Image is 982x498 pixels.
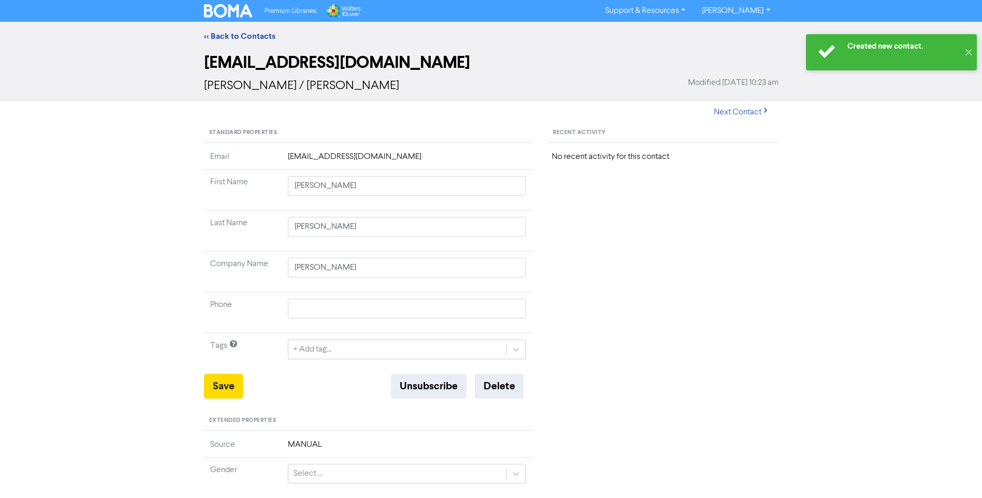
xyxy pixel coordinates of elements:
[282,438,533,458] td: MANUAL
[694,3,778,19] a: [PERSON_NAME]
[552,151,774,163] div: No recent activity for this contact
[204,4,253,18] img: BOMA Logo
[391,374,466,399] button: Unsubscribe
[204,292,282,333] td: Phone
[294,467,323,480] div: Select ...
[204,211,282,252] td: Last Name
[326,4,361,18] img: Wolters Kluwer
[204,31,275,41] a: << Back to Contacts
[282,151,533,170] td: [EMAIL_ADDRESS][DOMAIN_NAME]
[705,101,779,123] button: Next Contact
[847,41,959,52] div: Created new contact.
[204,252,282,292] td: Company Name
[688,77,779,89] span: Modified [DATE] 10:23 am
[204,53,779,72] h2: [EMAIL_ADDRESS][DOMAIN_NAME]
[204,80,399,92] span: [PERSON_NAME] / [PERSON_NAME]
[475,374,524,399] button: Delete
[204,457,282,498] td: Gender
[597,3,694,19] a: Support & Resources
[204,170,282,211] td: First Name
[204,374,243,399] button: Save
[204,411,533,431] div: Extended Properties
[548,123,778,143] div: Recent Activity
[265,8,317,14] span: Premium Libraries:
[204,333,282,374] td: Tags
[294,343,331,356] div: + Add tag...
[930,448,982,498] iframe: Chat Widget
[204,151,282,170] td: Email
[204,123,533,143] div: Standard Properties
[204,438,282,458] td: Source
